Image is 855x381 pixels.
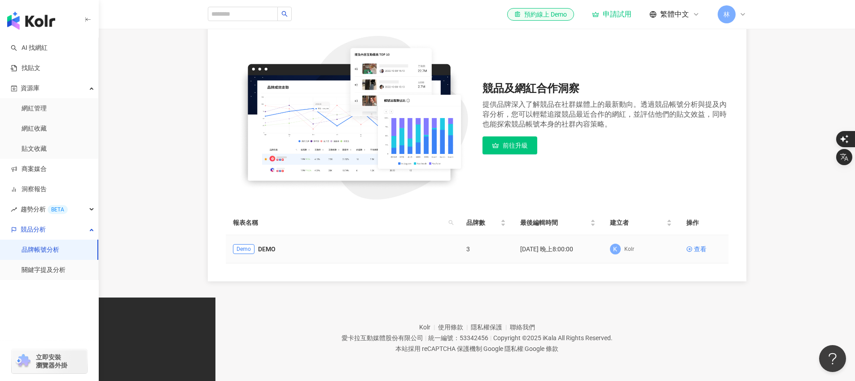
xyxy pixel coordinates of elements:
a: 貼文收藏 [22,145,47,153]
a: 申請試用 [592,10,631,19]
div: 預約線上 Demo [514,10,567,19]
span: search [448,220,454,225]
a: 查看 [686,244,721,254]
a: 預約線上 Demo [507,8,574,21]
a: Google 條款 [525,345,558,352]
div: 競品及網紅合作洞察 [482,81,728,96]
th: 品牌數 [459,210,513,235]
span: 最後編輯時間 [520,218,588,228]
a: chrome extension立即安裝 瀏覽器外掛 [12,349,87,373]
th: 操作 [679,210,728,235]
span: 立即安裝 瀏覽器外掛 [36,353,67,369]
a: 隱私權保護 [471,324,510,331]
a: 品牌帳號分析 [22,245,59,254]
div: Copyright © 2025 All Rights Reserved. [493,334,613,342]
span: | [482,345,483,352]
span: 繁體中文 [660,9,689,19]
td: 3 [459,235,513,263]
div: 提供品牌深入了解競品在社群媒體上的最新動向。透過競品帳號分析與提及內容分析，您可以輕鬆追蹤競品最近合作的網紅，並評估他們的貼文效益，同時也能探索競品帳號本身的社群內容策略。 [482,100,728,129]
span: 報表名稱 [233,218,445,228]
a: 找貼文 [11,64,40,73]
div: Kolr [624,245,634,253]
iframe: Help Scout Beacon - Open [819,345,846,372]
div: 查看 [694,244,706,254]
a: 網紅管理 [22,104,47,113]
img: logo [7,12,55,30]
a: 前往升級 [482,136,537,154]
a: Google 隱私權 [483,345,523,352]
a: Kolr [419,324,438,331]
div: 統一編號：53342456 [428,334,488,342]
td: [DATE] 晚上8:00:00 [513,235,603,263]
span: | [490,334,491,342]
th: 最後編輯時間 [513,210,603,235]
span: 建立者 [610,218,665,228]
a: 網紅收藏 [22,124,47,133]
a: DEMO [258,244,276,254]
span: 本站採用 reCAPTCHA 保護機制 [395,343,558,354]
a: 聯絡我們 [510,324,535,331]
span: 趨勢分析 [21,199,68,219]
img: 競品及網紅合作洞察 [226,36,472,200]
div: BETA [48,205,68,214]
span: rise [11,206,17,213]
span: | [425,334,426,342]
span: 競品分析 [21,219,46,240]
span: search [447,216,456,229]
span: 林 [723,9,730,19]
span: 資源庫 [21,78,39,98]
a: iKala [543,334,557,342]
a: 洞察報告 [11,185,47,194]
span: 前往升級 [503,142,528,149]
span: | [523,345,525,352]
th: 建立者 [603,210,679,235]
a: 關鍵字提及分析 [22,266,66,275]
span: 品牌數 [466,218,499,228]
span: Demo [233,244,254,254]
a: searchAI 找網紅 [11,44,48,53]
span: K [613,244,617,254]
a: 使用條款 [438,324,471,331]
span: search [281,11,288,17]
div: 愛卡拉互動媒體股份有限公司 [342,334,423,342]
img: chrome extension [14,354,32,368]
a: 商案媒合 [11,165,47,174]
